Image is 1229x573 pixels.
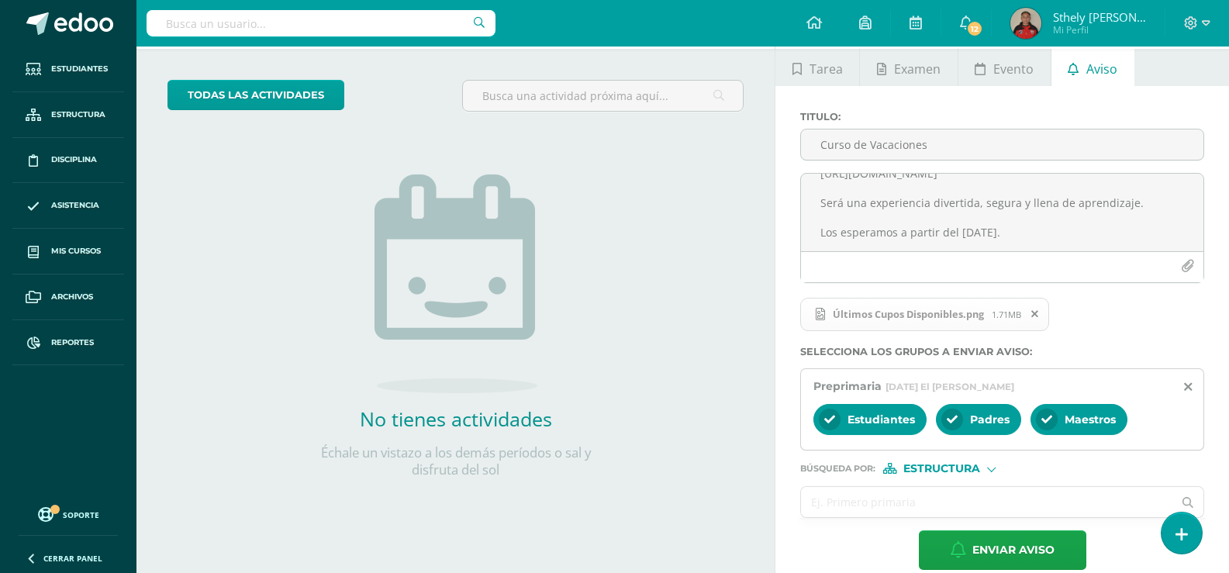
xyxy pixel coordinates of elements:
a: Aviso [1051,49,1134,86]
span: Evento [993,50,1034,88]
h2: No tienes actividades [301,406,611,432]
img: 0c77af3d8e42b6d5cc46a24551f1b2ed.png [1010,8,1041,39]
a: Disciplina [12,138,124,184]
span: Estudiantes [848,412,915,426]
div: [object Object] [883,463,999,474]
button: Enviar aviso [919,530,1086,570]
a: Asistencia [12,183,124,229]
span: Mis cursos [51,245,101,257]
span: Reportes [51,337,94,349]
img: no_activities.png [375,174,537,393]
a: Archivos [12,274,124,320]
span: Cerrar panel [43,553,102,564]
span: Preprimaria [813,379,882,393]
span: Búsqueda por : [800,464,875,473]
span: Examen [894,50,941,88]
span: Últimos Cupos Disponibles.png [800,298,1049,332]
label: Titulo : [800,111,1204,123]
span: Maestros [1065,412,1116,426]
a: todas las Actividades [167,80,344,110]
span: 1.71MB [992,309,1021,320]
span: Estructura [903,464,980,473]
a: Soporte [19,503,118,524]
span: Últimos Cupos Disponibles.png [825,308,992,320]
span: Enviar aviso [972,531,1055,569]
a: Tarea [775,49,859,86]
span: [DATE] El [PERSON_NAME] [886,381,1014,392]
a: Estructura [12,92,124,138]
span: Soporte [63,509,99,520]
span: 12 [966,20,983,37]
span: Padres [970,412,1010,426]
span: Estructura [51,109,105,121]
a: Reportes [12,320,124,366]
a: Estudiantes [12,47,124,92]
input: Busca un usuario... [147,10,495,36]
a: Mis cursos [12,229,124,274]
input: Ej. Primero primaria [801,487,1172,517]
span: Mi Perfil [1053,23,1146,36]
p: Échale un vistazo a los demás períodos o sal y disfruta del sol [301,444,611,478]
span: Archivos [51,291,93,303]
span: Sthely [PERSON_NAME] [1053,9,1146,25]
input: Titulo [801,129,1203,160]
span: Remover archivo [1022,305,1048,323]
input: Busca una actividad próxima aquí... [463,81,744,111]
span: Estudiantes [51,63,108,75]
textarea: Estimados Padres de Familia: Estamos a pocos días de iniciar nuestro gran Curso de Vacaciones 202... [801,174,1203,251]
span: Asistencia [51,199,99,212]
span: Disciplina [51,154,97,166]
span: Tarea [810,50,843,88]
a: Evento [958,49,1051,86]
span: Aviso [1086,50,1117,88]
a: Examen [860,49,957,86]
label: Selecciona los grupos a enviar aviso : [800,346,1204,357]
